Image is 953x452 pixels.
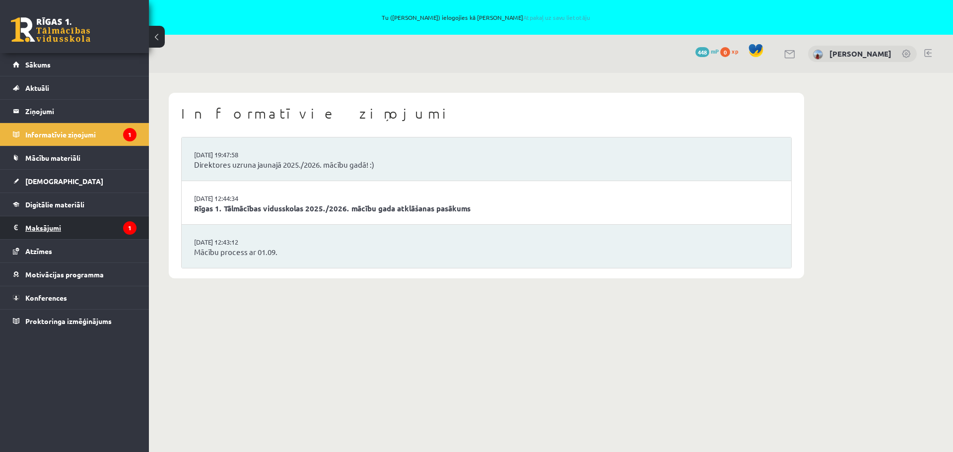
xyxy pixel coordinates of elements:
[25,123,136,146] legend: Informatīvie ziņojumi
[194,150,269,160] a: [DATE] 19:47:58
[181,105,792,122] h1: Informatīvie ziņojumi
[695,47,709,57] span: 448
[695,47,719,55] a: 448 mP
[114,14,858,20] span: Tu ([PERSON_NAME]) ielogojies kā [PERSON_NAME]
[720,47,730,57] span: 0
[13,76,136,99] a: Aktuāli
[13,240,136,262] a: Atzīmes
[11,17,90,42] a: Rīgas 1. Tālmācības vidusskola
[720,47,743,55] a: 0 xp
[813,50,823,60] img: Beatrise Staņa
[13,193,136,216] a: Digitālie materiāli
[25,177,103,186] span: [DEMOGRAPHIC_DATA]
[13,263,136,286] a: Motivācijas programma
[194,159,779,171] a: Direktores uzruna jaunajā 2025./2026. mācību gadā! :)
[13,146,136,169] a: Mācību materiāli
[13,286,136,309] a: Konferences
[523,13,590,21] a: Atpakaļ uz savu lietotāju
[13,100,136,123] a: Ziņojumi
[711,47,719,55] span: mP
[25,270,104,279] span: Motivācijas programma
[25,216,136,239] legend: Maksājumi
[25,293,67,302] span: Konferences
[25,83,49,92] span: Aktuāli
[194,247,779,258] a: Mācību process ar 01.09.
[13,310,136,332] a: Proktoringa izmēģinājums
[13,170,136,193] a: [DEMOGRAPHIC_DATA]
[829,49,891,59] a: [PERSON_NAME]
[13,53,136,76] a: Sākums
[194,237,269,247] a: [DATE] 12:43:12
[123,221,136,235] i: 1
[25,317,112,325] span: Proktoringa izmēģinājums
[13,216,136,239] a: Maksājumi1
[194,203,779,214] a: Rīgas 1. Tālmācības vidusskolas 2025./2026. mācību gada atklāšanas pasākums
[194,194,269,203] a: [DATE] 12:44:34
[123,128,136,141] i: 1
[25,200,84,209] span: Digitālie materiāli
[25,153,80,162] span: Mācību materiāli
[25,247,52,256] span: Atzīmes
[25,60,51,69] span: Sākums
[732,47,738,55] span: xp
[25,100,136,123] legend: Ziņojumi
[13,123,136,146] a: Informatīvie ziņojumi1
